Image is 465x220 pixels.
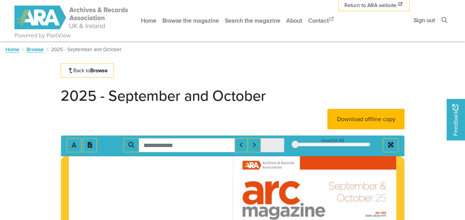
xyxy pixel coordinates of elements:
[138,11,159,30] a: Home
[83,138,97,152] button: Open transcription window
[51,46,121,53] span: 2025 - September and October
[124,138,139,152] button: Search
[447,99,465,140] a: Would you like to provide feedback?
[14,1,129,34] a: ARA - ARC Magazine | Powered by PastView logo
[383,138,398,152] button: Full screen mode
[27,46,44,53] a: Browse
[90,67,108,74] strong: Browse
[333,137,334,144] span: 1
[295,137,370,144] div: sheet of 49
[67,138,81,152] button: Toggle text selection (Alt+T)
[327,109,404,129] a: Download offline copy
[411,10,438,30] a: Sign out
[344,1,397,9] span: Return to ARA website
[305,11,338,30] a: Contact
[61,87,266,104] h1: 2025 - September and October
[14,6,129,29] img: ARA - ARC Magazine | Powered by PastView
[451,104,460,136] span: Feedback
[61,63,114,78] a: Back toBrowse
[139,138,235,152] input: Search for
[6,46,19,53] a: Home
[14,31,71,40] a: Powered by PastView
[222,11,283,30] a: Search the magazine
[159,11,222,30] a: Browse the magazine
[235,138,248,152] button: Previous Match
[247,138,261,152] button: Next Match
[283,11,305,30] a: About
